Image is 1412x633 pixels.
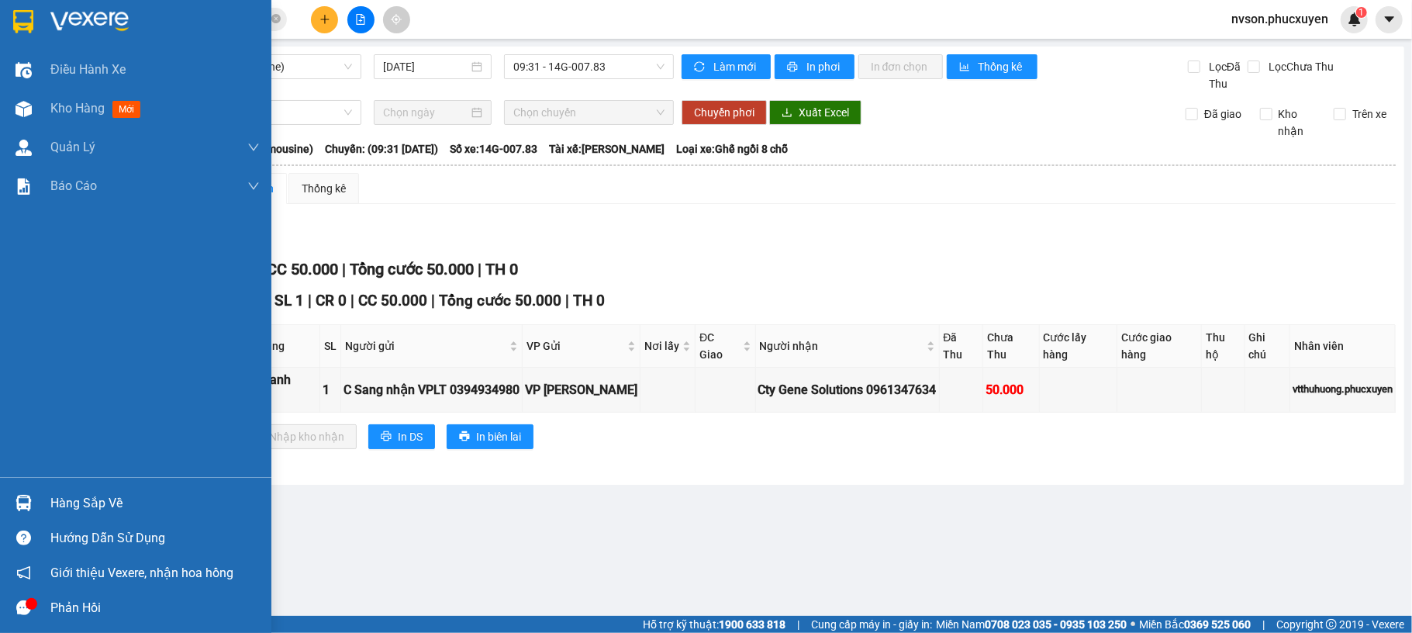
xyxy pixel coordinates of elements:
span: | [797,616,799,633]
button: syncLàm mới [682,54,771,79]
img: warehouse-icon [16,62,32,78]
span: Lọc Chưa Thu [1262,58,1336,75]
span: | [1262,616,1265,633]
span: Điều hành xe [50,60,126,79]
img: warehouse-icon [16,140,32,156]
span: | [478,260,482,278]
strong: 1900 633 818 [719,618,785,631]
div: VP [PERSON_NAME] [525,380,637,400]
strong: 024 3236 3236 - [8,59,156,86]
span: ĐC Giao [699,329,740,363]
span: In DS [398,428,423,445]
div: Thống kê [302,180,346,197]
span: Chọn chuyến [513,101,665,124]
span: printer [381,431,392,443]
span: Quản Lý [50,137,95,157]
td: VP Loong Toòng [523,368,640,412]
th: Cước lấy hàng [1040,325,1117,368]
span: In biên lai [476,428,521,445]
div: 1 [323,380,338,400]
span: Tổng cước 50.000 [439,292,561,310]
span: down [247,180,260,192]
span: caret-down [1383,12,1396,26]
span: TH 0 [573,292,605,310]
span: 09:31 - 14G-007.83 [513,55,665,78]
span: Lọc Đã Thu [1203,58,1248,92]
span: nvson.phucxuyen [1219,9,1341,29]
span: Số xe: 14G-007.83 [450,140,537,157]
span: file-add [355,14,366,25]
th: Nhân viên [1290,325,1396,368]
button: plus [311,6,338,33]
span: close-circle [271,12,281,27]
span: | [350,292,354,310]
div: 50.000 [986,380,1037,400]
th: Tên hàng [235,325,320,368]
span: Kho nhận [1272,105,1323,140]
button: aim [383,6,410,33]
th: Thu hộ [1202,325,1245,368]
strong: 0708 023 035 - 0935 103 250 [985,618,1127,631]
span: Miền Bắc [1139,616,1251,633]
span: 1 [1358,7,1364,18]
span: question-circle [16,531,31,545]
button: downloadNhập kho nhận [240,424,357,449]
span: | [308,292,312,310]
span: Giới thiệu Vexere, nhận hoa hồng [50,563,233,583]
span: | [565,292,569,310]
strong: 0888 827 827 - 0848 827 827 [33,73,155,100]
th: Đã Thu [940,325,984,368]
img: solution-icon [16,178,32,195]
span: down [247,141,260,154]
span: Người gửi [345,337,506,355]
span: plus [319,14,330,25]
div: Cty Gene Solutions 0961347634 [758,380,937,400]
span: SL 1 [274,292,304,310]
button: Chuyển phơi [682,100,767,125]
span: download [782,107,792,119]
span: Đã giao [1198,105,1248,123]
span: Tài xế: [PERSON_NAME] [549,140,665,157]
span: | [342,260,346,278]
span: Cung cấp máy in - giấy in: [811,616,932,633]
span: Trên xe [1346,105,1393,123]
button: printerIn biên lai [447,424,533,449]
span: CC 50.000 [358,292,427,310]
span: copyright [1326,619,1337,630]
span: Kho hàng [50,101,105,116]
span: Xuất Excel [799,104,849,121]
button: file-add [347,6,375,33]
span: mới [112,101,140,118]
span: sync [694,61,707,74]
button: In đơn chọn [858,54,943,79]
img: warehouse-icon [16,101,32,117]
input: 15/09/2025 [383,58,468,75]
input: Chọn ngày [383,104,468,121]
th: Ghi chú [1245,325,1290,368]
div: Hướng dẫn sử dụng [50,527,260,550]
button: caret-down [1376,6,1403,33]
span: CR 0 [316,292,347,310]
span: CC 50.000 [267,260,338,278]
th: Chưa Thu [983,325,1040,368]
span: Thống kê [979,58,1025,75]
span: Gửi hàng [GEOGRAPHIC_DATA]: Hotline: [7,45,156,100]
sup: 1 [1356,7,1367,18]
span: aim [391,14,402,25]
div: C Sang nhận VPLT 0394934980 [344,380,520,400]
span: In phơi [806,58,842,75]
span: Loại xe: Ghế ngồi 8 chỗ [676,140,788,157]
span: | [431,292,435,310]
span: Báo cáo [50,176,97,195]
span: Nơi lấy [644,337,679,355]
span: VP Gửi [526,337,624,355]
span: Tổng cước 50.000 [350,260,474,278]
span: notification [16,566,31,580]
button: printerIn DS [368,424,435,449]
span: TH 0 [485,260,518,278]
th: Cước giao hàng [1117,325,1202,368]
div: vtthuhuong.phucxuyen [1293,382,1393,397]
div: Phản hồi [50,597,260,620]
button: downloadXuất Excel [769,100,861,125]
span: Gửi hàng Hạ Long: Hotline: [14,104,149,145]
